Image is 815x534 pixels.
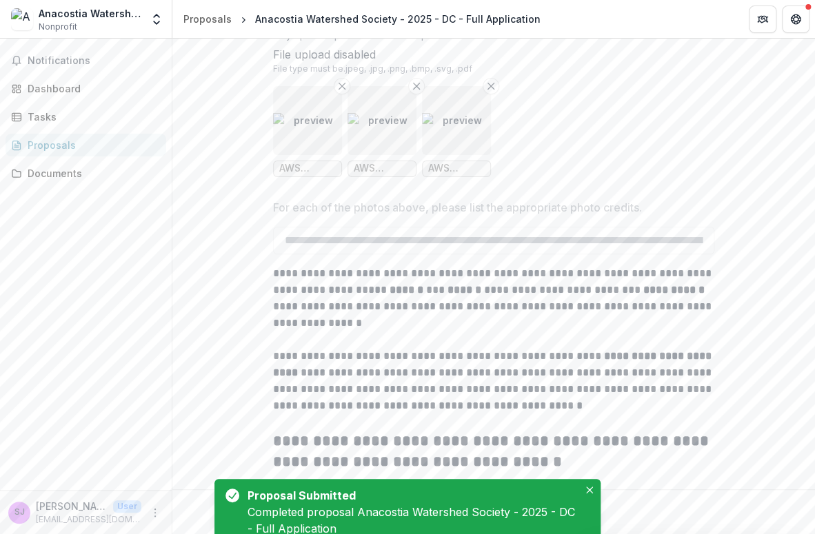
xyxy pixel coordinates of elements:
[178,9,546,29] nav: breadcrumb
[147,504,163,521] button: More
[39,6,141,21] div: Anacostia Watershed Society
[39,21,77,33] span: Nonprofit
[28,81,155,96] div: Dashboard
[334,78,350,94] button: Remove File
[11,8,33,30] img: Anacostia Watershed Society
[422,86,491,177] div: Remove FilepreviewAWS Cleanup.png
[581,482,598,498] button: Close
[354,163,410,174] span: AWS Paddling.jpg
[273,86,342,177] div: Remove FilepreviewAWS Mussels.jpg
[28,110,155,124] div: Tasks
[273,46,376,63] p: File upload disabled
[6,105,166,128] a: Tasks
[279,163,336,174] span: AWS Mussels.jpg
[248,487,573,504] div: Proposal Submitted
[6,134,166,156] a: Proposals
[483,78,499,94] button: Remove File
[178,9,237,29] a: Proposals
[28,166,155,181] div: Documents
[183,12,232,26] div: Proposals
[422,113,491,127] img: preview
[6,50,166,72] button: Notifications
[348,86,416,177] div: Remove FilepreviewAWS Paddling.jpg
[147,6,166,33] button: Open entity switcher
[36,499,108,513] p: [PERSON_NAME]
[273,113,342,127] img: preview
[348,113,416,127] img: preview
[255,12,541,26] div: Anacostia Watershed Society - 2025 - DC - Full Application
[782,6,809,33] button: Get Help
[428,163,485,174] span: AWS Cleanup.png
[28,138,155,152] div: Proposals
[6,162,166,185] a: Documents
[749,6,776,33] button: Partners
[113,500,141,513] p: User
[28,55,161,67] span: Notifications
[36,513,141,526] p: [EMAIL_ADDRESS][DOMAIN_NAME]
[6,77,166,100] a: Dashboard
[273,63,714,75] p: File type must be .jpeg, .jpg, .png, .bmp, .svg, .pdf
[408,78,425,94] button: Remove File
[14,508,25,517] div: Seth Johnson
[273,199,642,216] p: For each of the photos above, please list the appropriate photo credits.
